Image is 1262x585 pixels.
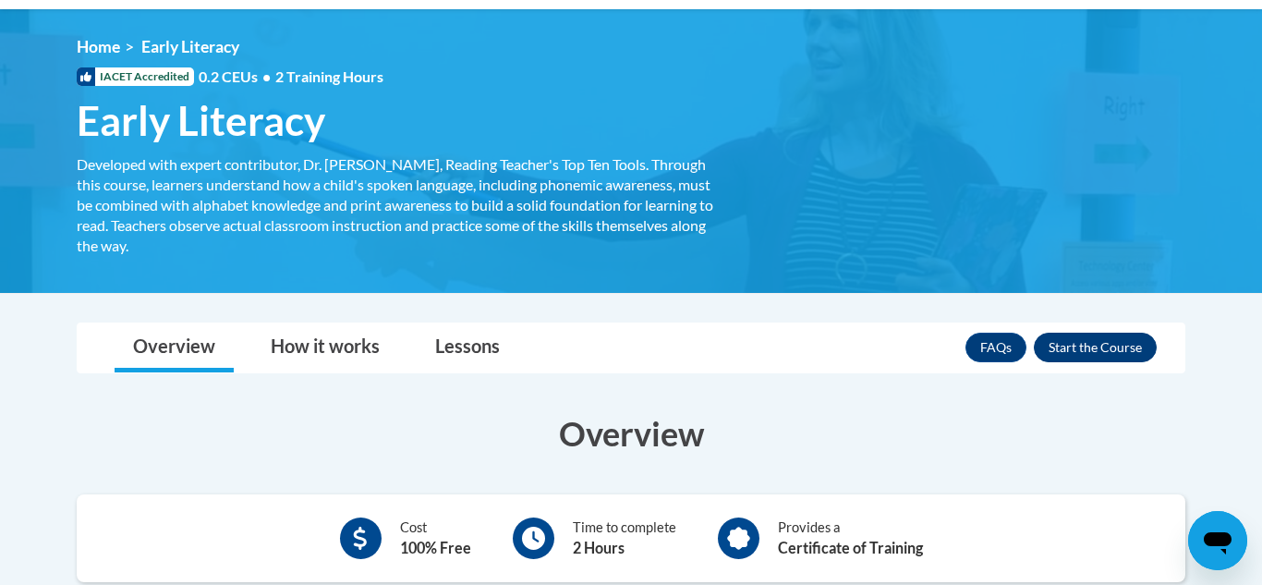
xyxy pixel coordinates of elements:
[400,518,471,559] div: Cost
[77,410,1185,457] h3: Overview
[1034,333,1157,362] button: Enroll
[573,518,676,559] div: Time to complete
[1188,511,1247,570] iframe: Button to launch messaging window
[77,37,120,56] a: Home
[778,539,923,556] b: Certificate of Training
[275,67,383,85] span: 2 Training Hours
[262,67,271,85] span: •
[77,67,194,86] span: IACET Accredited
[400,539,471,556] b: 100% Free
[77,96,325,145] span: Early Literacy
[573,539,625,556] b: 2 Hours
[252,323,398,372] a: How it works
[141,37,239,56] span: Early Literacy
[199,67,383,87] span: 0.2 CEUs
[115,323,234,372] a: Overview
[965,333,1026,362] a: FAQs
[778,518,923,559] div: Provides a
[417,323,518,372] a: Lessons
[77,154,714,256] div: Developed with expert contributor, Dr. [PERSON_NAME], Reading Teacher's Top Ten Tools. Through th...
